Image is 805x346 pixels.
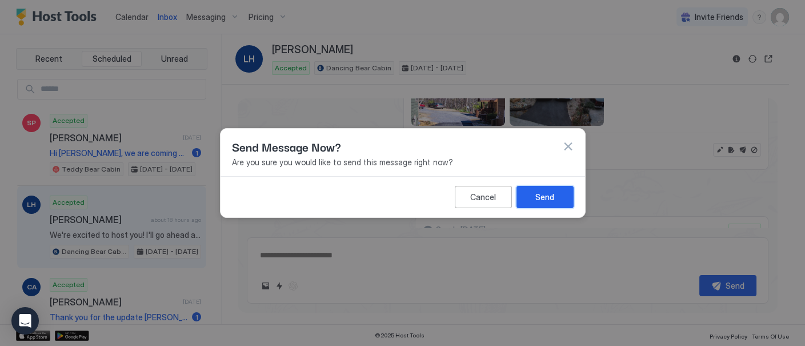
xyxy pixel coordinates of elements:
[232,138,341,155] span: Send Message Now?
[232,157,574,168] span: Are you sure you would like to send this message right now?
[470,191,496,203] div: Cancel
[535,191,554,203] div: Send
[11,307,39,335] div: Open Intercom Messenger
[455,186,512,208] button: Cancel
[516,186,574,208] button: Send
